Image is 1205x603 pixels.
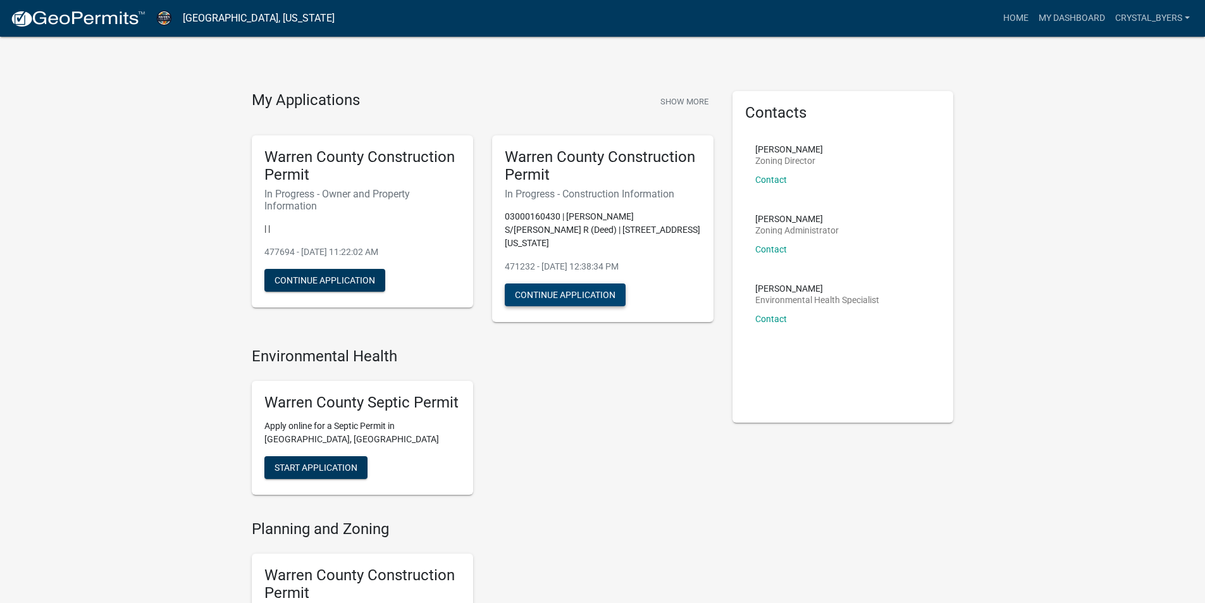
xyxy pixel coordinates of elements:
a: Home [998,6,1034,30]
p: | | [264,222,460,235]
p: Environmental Health Specialist [755,295,879,304]
h5: Warren County Construction Permit [264,148,460,185]
h4: My Applications [252,91,360,110]
a: Contact [755,244,787,254]
button: Continue Application [505,283,626,306]
span: Start Application [275,462,357,472]
a: crystal_byers [1110,6,1195,30]
h4: Environmental Health [252,347,714,366]
h6: In Progress - Owner and Property Information [264,188,460,212]
p: [PERSON_NAME] [755,284,879,293]
button: Show More [655,91,714,112]
p: Apply online for a Septic Permit in [GEOGRAPHIC_DATA], [GEOGRAPHIC_DATA] [264,420,460,446]
p: 471232 - [DATE] 12:38:34 PM [505,260,701,273]
p: [PERSON_NAME] [755,214,839,223]
button: Continue Application [264,269,385,292]
h5: Warren County Septic Permit [264,394,460,412]
h5: Warren County Construction Permit [505,148,701,185]
h5: Contacts [745,104,941,122]
img: Warren County, Iowa [156,9,173,27]
a: Contact [755,314,787,324]
p: 477694 - [DATE] 11:22:02 AM [264,246,460,259]
h6: In Progress - Construction Information [505,188,701,200]
a: [GEOGRAPHIC_DATA], [US_STATE] [183,8,335,29]
button: Start Application [264,456,368,479]
p: 03000160430 | [PERSON_NAME] S/[PERSON_NAME] R (Deed) | [STREET_ADDRESS][US_STATE] [505,210,701,250]
p: Zoning Administrator [755,226,839,235]
p: Zoning Director [755,156,823,165]
h5: Warren County Construction Permit [264,566,460,603]
h4: Planning and Zoning [252,520,714,538]
a: My Dashboard [1034,6,1110,30]
p: [PERSON_NAME] [755,145,823,154]
a: Contact [755,175,787,185]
